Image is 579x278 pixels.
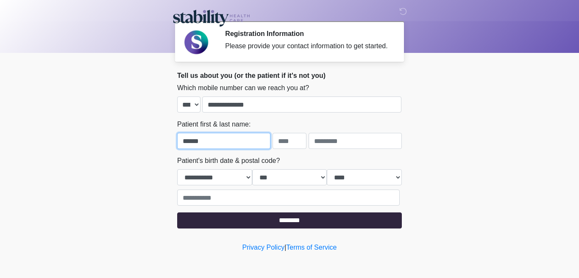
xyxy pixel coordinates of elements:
label: Patient first & last name: [177,119,251,129]
a: | [284,244,286,251]
img: Stability Healthcare Logo [169,6,253,28]
img: Agent Avatar [184,30,209,55]
a: Terms of Service [286,244,337,251]
div: Please provide your contact information to get started. [225,41,389,51]
a: Privacy Policy [242,244,285,251]
label: Which mobile number can we reach you at? [177,83,309,93]
label: Patient's birth date & postal code? [177,156,280,166]
h2: Tell us about you (or the patient if it's not you) [177,72,402,80]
